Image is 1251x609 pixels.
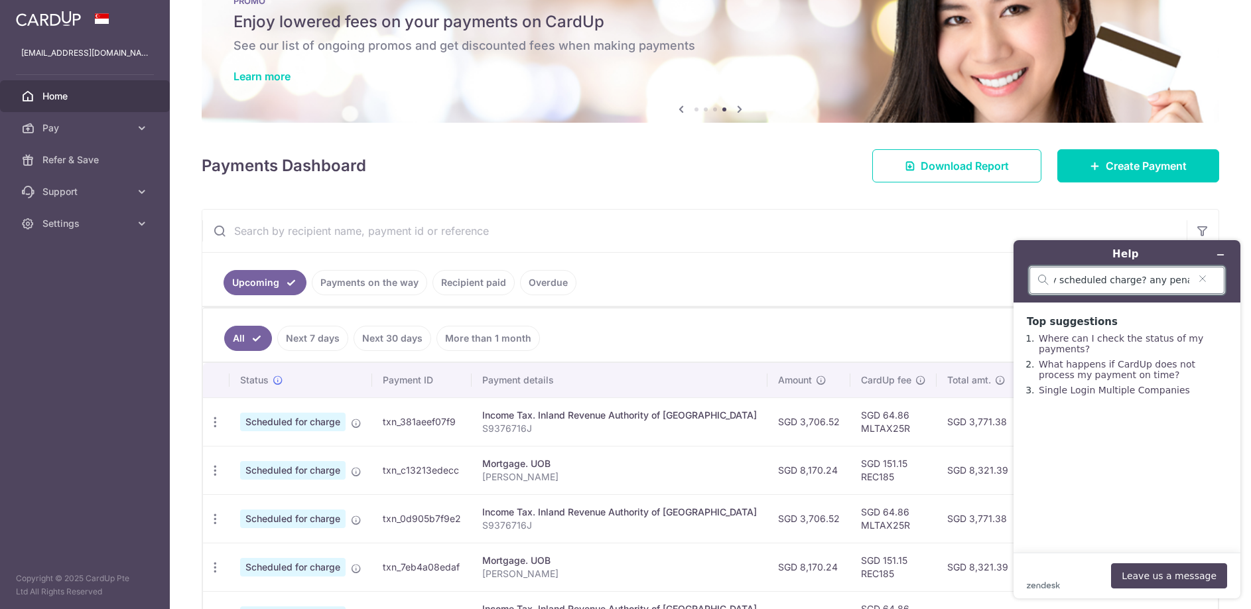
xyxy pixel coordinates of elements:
td: SGD 8,321.39 [937,543,1019,591]
span: Scheduled for charge [240,413,346,431]
a: Download Report [872,149,1041,182]
td: SGD 3,771.38 [937,397,1019,446]
a: Overdue [520,270,576,295]
span: Scheduled for charge [240,509,346,528]
a: Learn more [233,70,291,83]
td: txn_381aeef07f9 [372,397,472,446]
h4: Payments Dashboard [202,154,366,178]
td: SGD 3,706.52 [767,494,850,543]
span: Home [42,90,130,103]
p: [PERSON_NAME] [482,470,757,484]
td: SGD 8,170.24 [767,446,850,494]
td: SGD 3,771.38 [937,494,1019,543]
a: Next 30 days [354,326,431,351]
td: SGD 8,321.39 [937,446,1019,494]
span: Status [240,373,269,387]
td: SGD 3,706.52 [767,397,850,446]
p: S9376716J [482,422,757,435]
span: Scheduled for charge [240,558,346,576]
a: More than 1 month [436,326,540,351]
div: Mortgage. UOB [482,457,757,470]
div: Income Tax. Inland Revenue Authority of [GEOGRAPHIC_DATA] [482,506,757,519]
p: [EMAIL_ADDRESS][DOMAIN_NAME] [21,46,149,60]
div: Mortgage. UOB [482,554,757,567]
th: Payment ID [372,363,472,397]
iframe: Find more information here [1003,230,1251,609]
a: Upcoming [224,270,306,295]
span: Create Payment [1106,158,1187,174]
span: Amount [778,373,812,387]
a: All [224,326,272,351]
span: Refer & Save [42,153,130,167]
td: txn_0d905b7f9e2 [372,494,472,543]
a: Next 7 days [277,326,348,351]
a: Recipient paid [432,270,515,295]
td: SGD 8,170.24 [767,543,850,591]
td: SGD 64.86 MLTAX25R [850,397,937,446]
td: txn_7eb4a08edaf [372,543,472,591]
span: Scheduled for charge [240,461,346,480]
p: [PERSON_NAME] [482,567,757,580]
td: SGD 151.15 REC185 [850,446,937,494]
h5: Enjoy lowered fees on your payments on CardUp [233,11,1187,33]
span: Pay [42,121,130,135]
span: Settings [42,217,130,230]
input: Search by recipient name, payment id or reference [202,210,1187,252]
h6: See our list of ongoing promos and get discounted fees when making payments [233,38,1187,54]
span: Help [31,9,58,21]
td: SGD 64.86 MLTAX25R [850,494,937,543]
img: CardUp [16,11,81,27]
div: Income Tax. Inland Revenue Authority of [GEOGRAPHIC_DATA] [482,409,757,422]
td: SGD 151.15 REC185 [850,543,937,591]
a: Payments on the way [312,270,427,295]
span: CardUp fee [861,373,911,387]
th: Payment details [472,363,767,397]
a: Create Payment [1057,149,1219,182]
span: Support [42,185,130,198]
span: Total amt. [947,373,991,387]
td: txn_c13213edecc [372,446,472,494]
span: Download Report [921,158,1009,174]
p: S9376716J [482,519,757,532]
